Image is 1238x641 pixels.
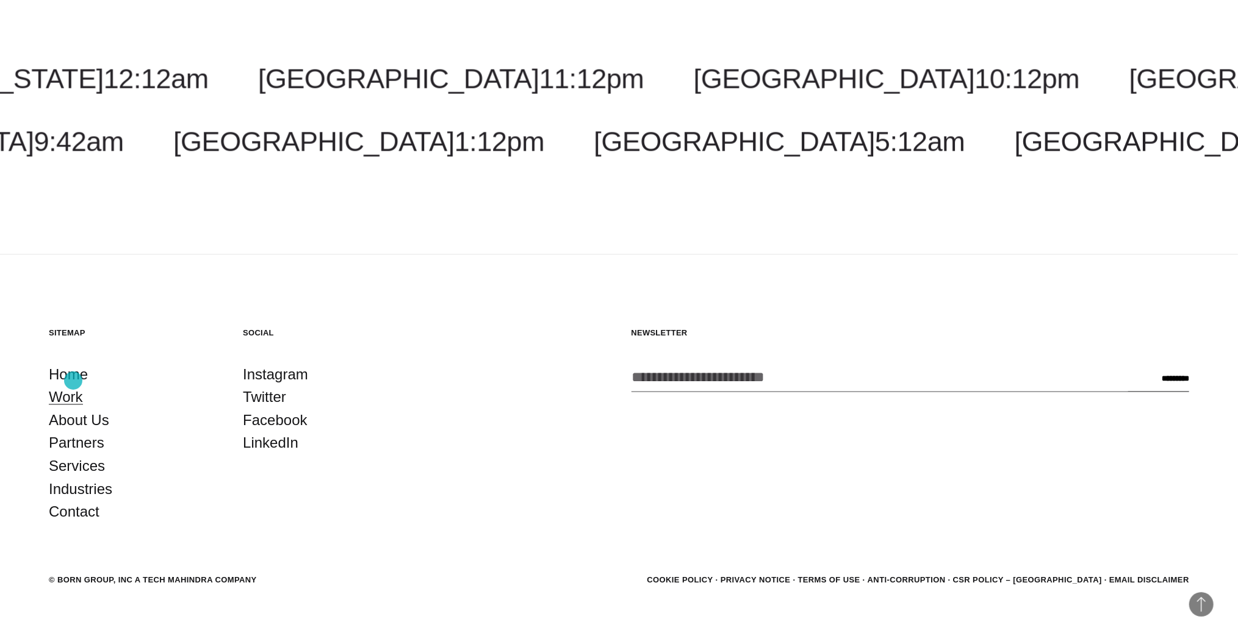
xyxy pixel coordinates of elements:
[868,576,946,585] a: Anti-Corruption
[953,576,1102,585] a: CSR POLICY – [GEOGRAPHIC_DATA]
[243,386,286,409] a: Twitter
[104,63,209,95] span: 12:12am
[694,63,1080,95] a: [GEOGRAPHIC_DATA]10:12pm
[49,455,105,478] a: Services
[875,126,965,157] span: 5:12am
[49,501,99,524] a: Contact
[49,478,112,501] a: Industries
[34,126,123,157] span: 9:42am
[49,409,109,432] a: About Us
[49,328,218,338] h5: Sitemap
[798,576,860,585] a: Terms of Use
[243,432,298,455] a: LinkedIn
[647,576,713,585] a: Cookie Policy
[258,63,644,95] a: [GEOGRAPHIC_DATA]11:12pm
[721,576,791,585] a: Privacy Notice
[632,328,1190,338] h5: Newsletter
[49,386,83,409] a: Work
[594,126,965,157] a: [GEOGRAPHIC_DATA]5:12am
[49,363,88,387] a: Home
[539,63,644,95] span: 11:12pm
[49,575,257,587] div: © BORN GROUP, INC A Tech Mahindra Company
[173,126,544,157] a: [GEOGRAPHIC_DATA]1:12pm
[49,432,104,455] a: Partners
[1109,576,1189,585] a: Email Disclaimer
[243,409,307,432] a: Facebook
[243,328,412,338] h5: Social
[243,363,308,387] a: Instagram
[1189,592,1214,617] button: Back to Top
[455,126,544,157] span: 1:12pm
[975,63,1080,95] span: 10:12pm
